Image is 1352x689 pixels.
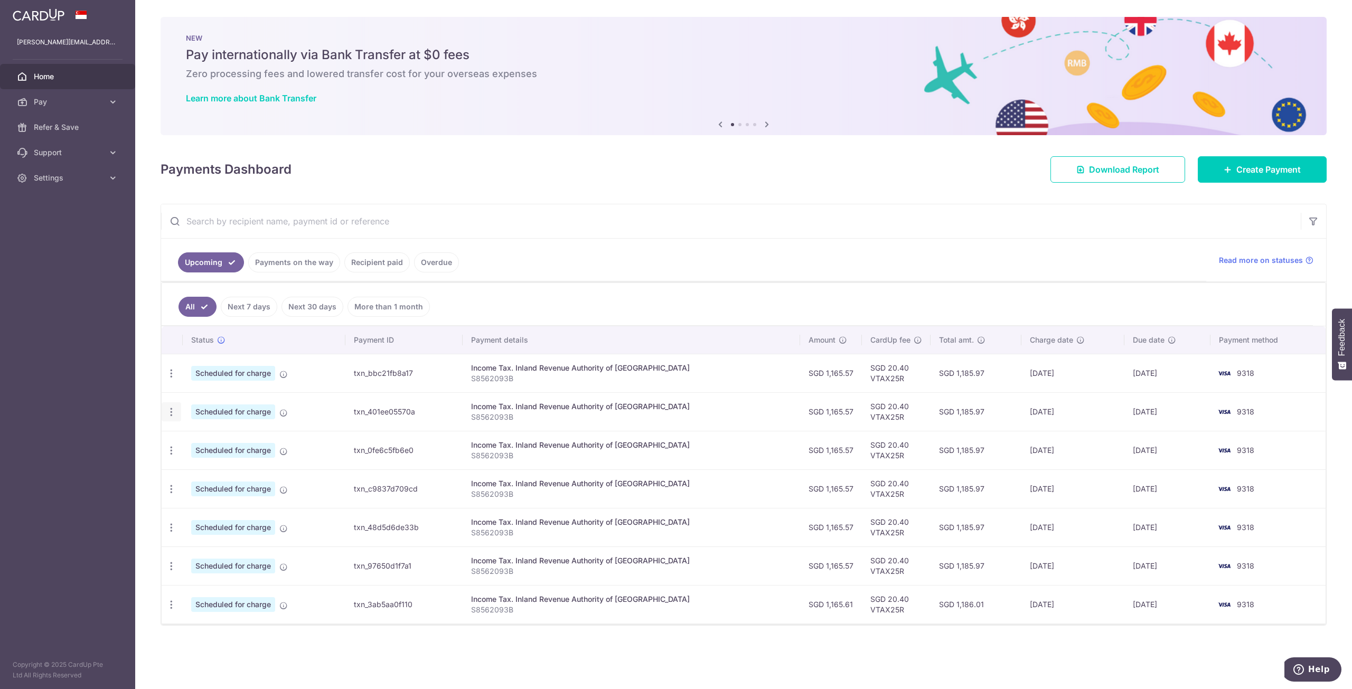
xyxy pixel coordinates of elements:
[1237,600,1254,609] span: 9318
[931,354,1021,392] td: SGD 1,185.97
[800,508,862,546] td: SGD 1,165.57
[34,71,104,82] span: Home
[344,252,410,272] a: Recipient paid
[179,297,217,317] a: All
[345,392,463,431] td: txn_401ee05570a
[191,443,275,458] span: Scheduled for charge
[931,508,1021,546] td: SGD 1,185.97
[862,508,931,546] td: SGD 20.40 VTAX25R
[471,478,792,489] div: Income Tax. Inland Revenue Authority of [GEOGRAPHIC_DATA]
[471,566,792,577] p: S8562093B
[1133,335,1165,345] span: Due date
[471,440,792,450] div: Income Tax. Inland Revenue Authority of [GEOGRAPHIC_DATA]
[161,160,292,179] h4: Payments Dashboard
[1198,156,1327,183] a: Create Payment
[1021,585,1124,624] td: [DATE]
[1214,444,1235,457] img: Bank Card
[1124,508,1210,546] td: [DATE]
[345,469,463,508] td: txn_c9837d709cd
[34,122,104,133] span: Refer & Save
[471,489,792,499] p: S8562093B
[186,46,1301,63] h5: Pay internationally via Bank Transfer at $0 fees
[34,147,104,158] span: Support
[1214,598,1235,611] img: Bank Card
[1124,585,1210,624] td: [DATE]
[414,252,459,272] a: Overdue
[862,546,931,585] td: SGD 20.40 VTAX25R
[800,392,862,431] td: SGD 1,165.57
[13,8,64,21] img: CardUp
[800,431,862,469] td: SGD 1,165.57
[191,520,275,535] span: Scheduled for charge
[191,482,275,496] span: Scheduled for charge
[221,297,277,317] a: Next 7 days
[186,93,316,103] a: Learn more about Bank Transfer
[178,252,244,272] a: Upcoming
[161,17,1327,135] img: Bank transfer banner
[862,431,931,469] td: SGD 20.40 VTAX25R
[191,559,275,573] span: Scheduled for charge
[931,392,1021,431] td: SGD 1,185.97
[1237,484,1254,493] span: 9318
[870,335,910,345] span: CardUp fee
[931,585,1021,624] td: SGD 1,186.01
[34,173,104,183] span: Settings
[1237,369,1254,377] span: 9318
[1021,546,1124,585] td: [DATE]
[348,297,430,317] a: More than 1 month
[1237,561,1254,570] span: 9318
[471,363,792,373] div: Income Tax. Inland Revenue Authority of [GEOGRAPHIC_DATA]
[471,594,792,605] div: Income Tax. Inland Revenue Authority of [GEOGRAPHIC_DATA]
[1284,657,1341,684] iframe: Opens a widget where you can find more information
[1021,469,1124,508] td: [DATE]
[1214,367,1235,380] img: Bank Card
[1021,431,1124,469] td: [DATE]
[1332,308,1352,380] button: Feedback - Show survey
[186,34,1301,42] p: NEW
[186,68,1301,80] h6: Zero processing fees and lowered transfer cost for your overseas expenses
[1214,405,1235,418] img: Bank Card
[463,326,800,354] th: Payment details
[471,527,792,538] p: S8562093B
[931,469,1021,508] td: SGD 1,185.97
[1124,431,1210,469] td: [DATE]
[1210,326,1326,354] th: Payment method
[1030,335,1073,345] span: Charge date
[471,401,792,412] div: Income Tax. Inland Revenue Authority of [GEOGRAPHIC_DATA]
[345,546,463,585] td: txn_97650d1f7a1
[345,508,463,546] td: txn_48d5d6de33b
[1021,354,1124,392] td: [DATE]
[931,546,1021,585] td: SGD 1,185.97
[1237,407,1254,416] span: 9318
[862,585,931,624] td: SGD 20.40 VTAX25R
[34,97,104,107] span: Pay
[281,297,343,317] a: Next 30 days
[161,204,1301,238] input: Search by recipient name, payment id or reference
[1124,546,1210,585] td: [DATE]
[1124,469,1210,508] td: [DATE]
[1124,354,1210,392] td: [DATE]
[1021,392,1124,431] td: [DATE]
[1237,523,1254,532] span: 9318
[1219,255,1313,266] a: Read more on statuses
[800,585,862,624] td: SGD 1,165.61
[1124,392,1210,431] td: [DATE]
[862,354,931,392] td: SGD 20.40 VTAX25R
[800,469,862,508] td: SGD 1,165.57
[471,450,792,461] p: S8562093B
[191,597,275,612] span: Scheduled for charge
[191,366,275,381] span: Scheduled for charge
[809,335,835,345] span: Amount
[1021,508,1124,546] td: [DATE]
[471,412,792,422] p: S8562093B
[1214,560,1235,572] img: Bank Card
[17,37,118,48] p: [PERSON_NAME][EMAIL_ADDRESS][PERSON_NAME][DOMAIN_NAME]
[800,354,862,392] td: SGD 1,165.57
[800,546,862,585] td: SGD 1,165.57
[1214,483,1235,495] img: Bank Card
[248,252,340,272] a: Payments on the way
[191,335,214,345] span: Status
[1219,255,1303,266] span: Read more on statuses
[862,469,931,508] td: SGD 20.40 VTAX25R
